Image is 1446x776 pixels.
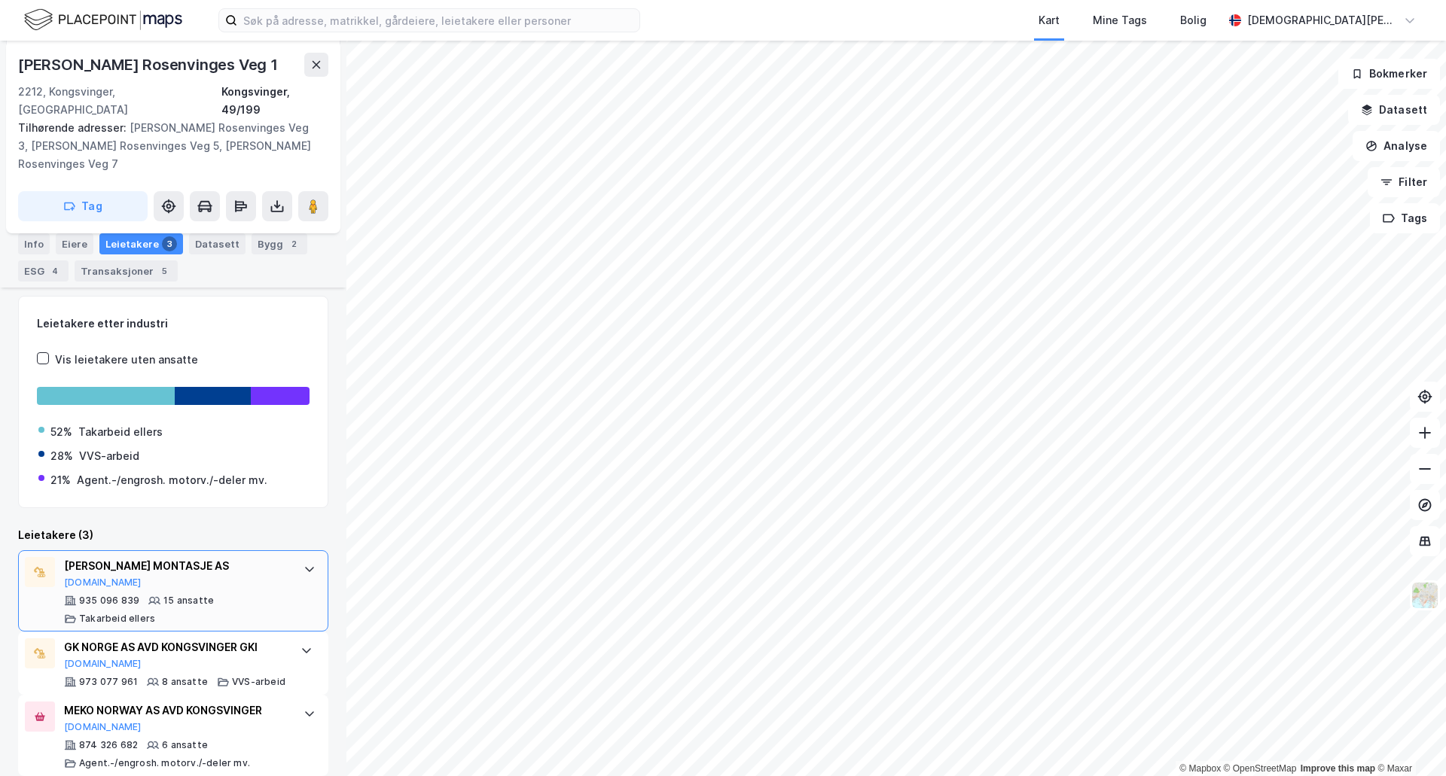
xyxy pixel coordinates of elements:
div: Leietakere etter industri [37,315,310,333]
div: 28% [50,447,73,465]
button: Bokmerker [1338,59,1440,89]
div: Info [18,233,50,254]
div: Takarbeid ellers [79,613,155,625]
button: Filter [1368,167,1440,197]
div: [PERSON_NAME] Rosenvinges Veg 1 [18,53,281,77]
div: GK NORGE AS AVD KONGSVINGER GKI [64,638,285,656]
div: 4 [47,263,63,278]
img: logo.f888ab2527a4732fd821a326f86c7f29.svg [24,7,182,33]
div: VVS-arbeid [79,447,139,465]
div: Kongsvinger, 49/199 [221,83,328,119]
div: Bygg [252,233,307,254]
div: 874 326 682 [79,739,138,751]
div: 21% [50,471,71,489]
div: [PERSON_NAME] MONTASJE AS [64,557,288,575]
button: [DOMAIN_NAME] [64,577,142,589]
div: 973 077 961 [79,676,138,688]
div: [PERSON_NAME] Rosenvinges Veg 3, [PERSON_NAME] Rosenvinges Veg 5, [PERSON_NAME] Rosenvinges Veg 7 [18,119,316,173]
button: [DOMAIN_NAME] [64,658,142,670]
div: Bolig [1180,11,1207,29]
div: MEKO NORWAY AS AVD KONGSVINGER [64,701,288,720]
div: 2212, Kongsvinger, [GEOGRAPHIC_DATA] [18,83,221,119]
a: Mapbox [1179,763,1221,774]
div: 5 [157,263,172,278]
span: Tilhørende adresser: [18,121,130,134]
div: Leietakere (3) [18,526,328,544]
div: VVS-arbeid [232,676,285,688]
div: Kontrollprogram for chat [1371,704,1446,776]
div: 8 ansatte [162,676,208,688]
a: OpenStreetMap [1224,763,1297,774]
div: Kart [1039,11,1060,29]
button: [DOMAIN_NAME] [64,721,142,733]
div: 2 [286,236,301,251]
div: Leietakere [99,233,183,254]
div: 52% [50,423,72,441]
div: 3 [162,236,177,251]
button: Analyse [1353,131,1440,161]
button: Datasett [1348,95,1440,125]
div: Transaksjoner [75,260,178,281]
iframe: Chat Widget [1371,704,1446,776]
div: 935 096 839 [79,595,139,607]
img: Z [1411,581,1439,610]
div: Eiere [56,233,93,254]
div: Datasett [189,233,246,254]
a: Improve this map [1301,763,1375,774]
div: Takarbeid ellers [78,423,163,441]
div: 6 ansatte [162,739,208,751]
button: Tags [1370,203,1440,233]
div: Vis leietakere uten ansatte [55,351,198,369]
div: [DEMOGRAPHIC_DATA][PERSON_NAME] [1247,11,1398,29]
div: Mine Tags [1093,11,1147,29]
div: Agent.-/engrosh. motorv./-deler mv. [79,757,250,769]
div: 15 ansatte [163,595,214,607]
input: Søk på adresse, matrikkel, gårdeiere, leietakere eller personer [237,9,639,32]
div: Agent.-/engrosh. motorv./-deler mv. [77,471,267,489]
button: Tag [18,191,148,221]
div: ESG [18,260,69,281]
